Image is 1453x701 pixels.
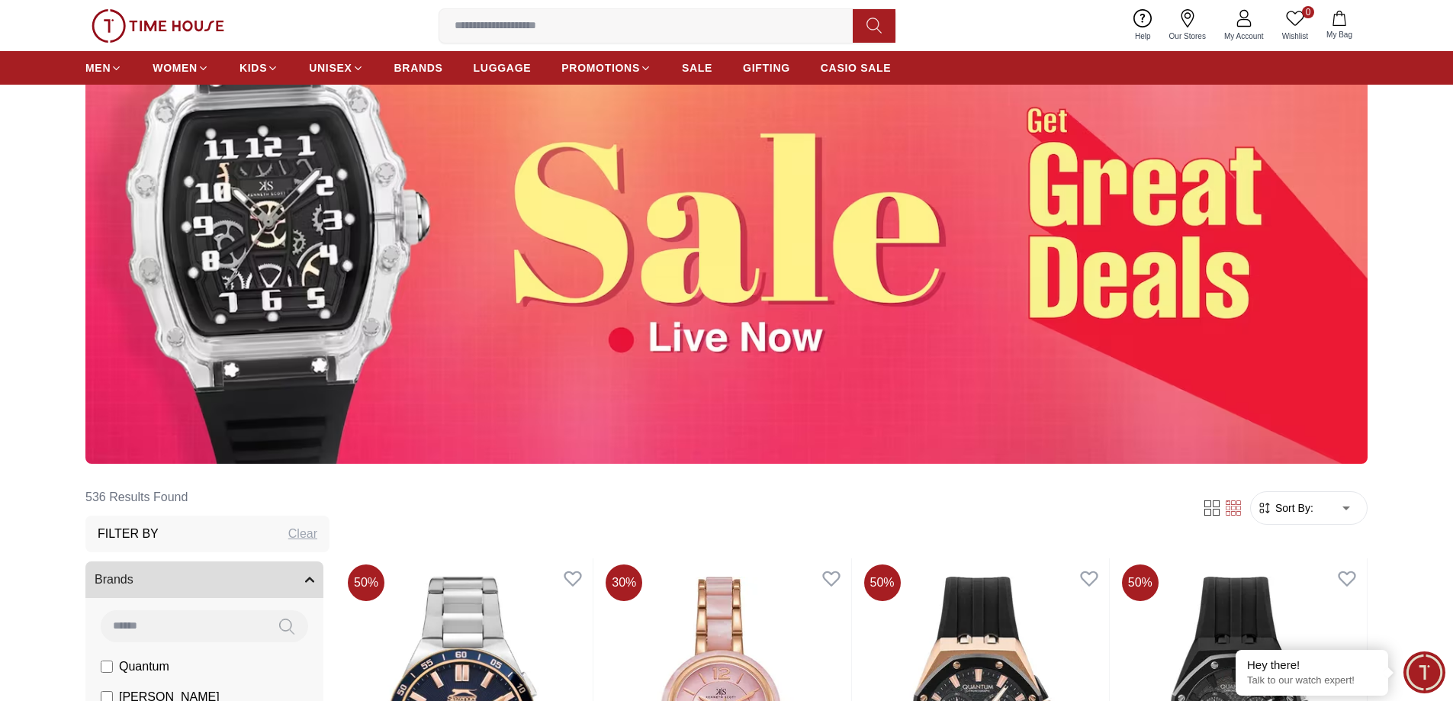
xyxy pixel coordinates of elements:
span: PROMOTIONS [561,60,640,76]
span: BRANDS [394,60,443,76]
a: KIDS [239,54,278,82]
button: Brands [85,561,323,598]
span: 50 % [864,564,901,601]
a: PROMOTIONS [561,54,651,82]
img: ... [92,9,224,43]
span: LUGGAGE [474,60,532,76]
span: UNISEX [309,60,352,76]
div: Hey there! [1247,658,1377,673]
img: ... [85,15,1368,464]
a: GIFTING [743,54,790,82]
button: My Bag [1317,8,1361,43]
span: GIFTING [743,60,790,76]
span: Brands [95,571,133,589]
div: Chat Widget [1403,651,1445,693]
span: CASIO SALE [821,60,892,76]
a: WOMEN [153,54,209,82]
button: Sort By: [1257,500,1313,516]
span: 50 % [1122,564,1159,601]
span: My Account [1218,31,1270,42]
a: CASIO SALE [821,54,892,82]
p: Talk to our watch expert! [1247,674,1377,687]
a: SALE [682,54,712,82]
span: KIDS [239,60,267,76]
a: UNISEX [309,54,363,82]
a: Help [1126,6,1160,45]
span: MEN [85,60,111,76]
div: Clear [288,525,317,543]
span: WOMEN [153,60,198,76]
span: 30 % [606,564,642,601]
h3: Filter By [98,525,159,543]
a: Our Stores [1160,6,1215,45]
span: SALE [682,60,712,76]
span: 50 % [348,564,384,601]
span: Our Stores [1163,31,1212,42]
h6: 536 Results Found [85,479,329,516]
a: MEN [85,54,122,82]
span: Quantum [119,658,169,676]
span: 0 [1302,6,1314,18]
span: Sort By: [1272,500,1313,516]
a: 0Wishlist [1273,6,1317,45]
a: BRANDS [394,54,443,82]
span: My Bag [1320,29,1358,40]
span: Help [1129,31,1157,42]
span: Wishlist [1276,31,1314,42]
a: LUGGAGE [474,54,532,82]
input: Quantum [101,661,113,673]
